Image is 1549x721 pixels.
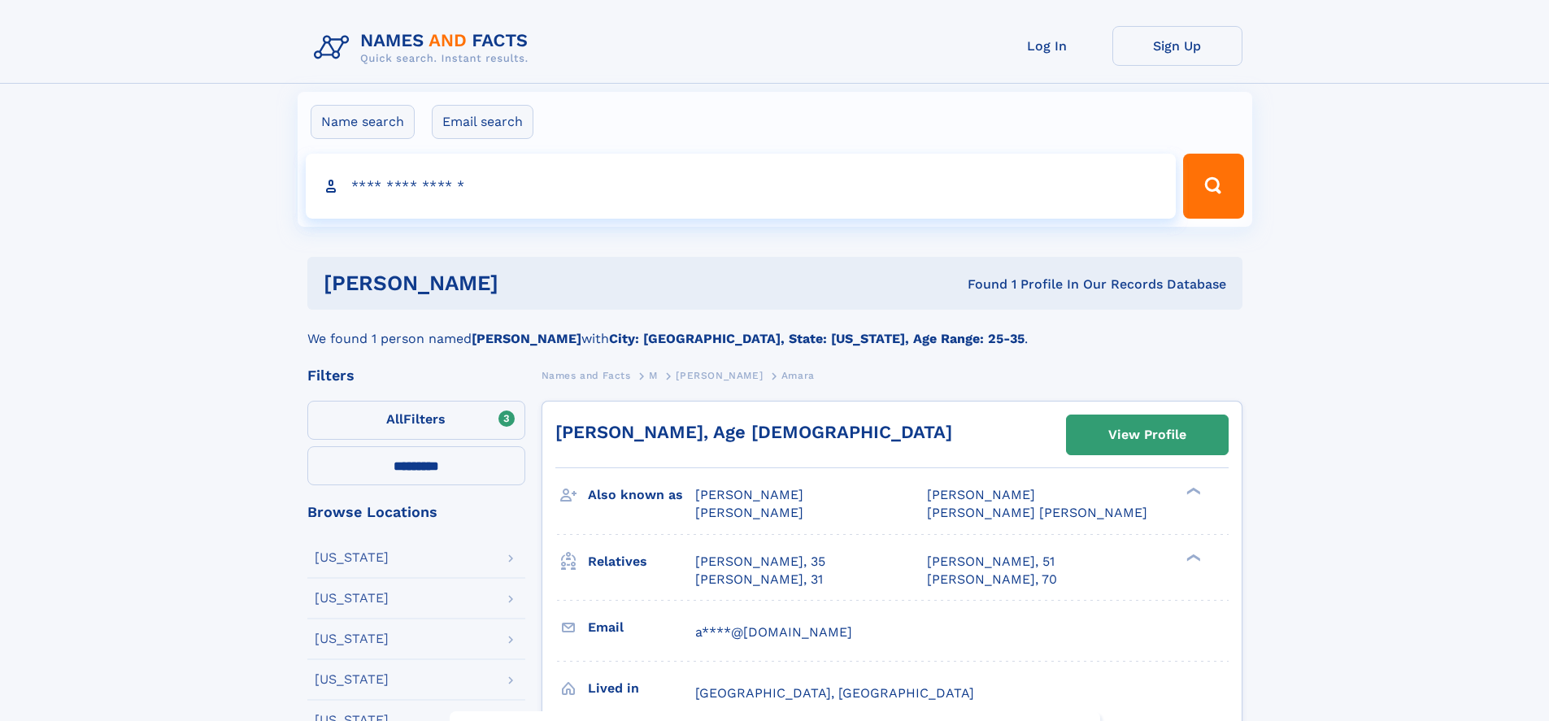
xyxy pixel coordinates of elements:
span: [PERSON_NAME] [PERSON_NAME] [927,505,1147,520]
b: [PERSON_NAME] [472,331,581,346]
h3: Also known as [588,481,695,509]
h3: Email [588,614,695,641]
span: M [649,370,658,381]
input: search input [306,154,1177,219]
div: [US_STATE] [315,673,389,686]
a: [PERSON_NAME], Age [DEMOGRAPHIC_DATA] [555,422,952,442]
b: City: [GEOGRAPHIC_DATA], State: [US_STATE], Age Range: 25-35 [609,331,1025,346]
div: [US_STATE] [315,551,389,564]
div: Filters [307,368,525,383]
label: Name search [311,105,415,139]
a: [PERSON_NAME], 31 [695,571,823,589]
a: Log In [982,26,1112,66]
button: Search Button [1183,154,1243,219]
span: [PERSON_NAME] [676,370,763,381]
span: [GEOGRAPHIC_DATA], [GEOGRAPHIC_DATA] [695,685,974,701]
a: [PERSON_NAME], 51 [927,553,1055,571]
div: Browse Locations [307,505,525,519]
h3: Lived in [588,675,695,702]
a: M [649,365,658,385]
span: [PERSON_NAME] [927,487,1035,502]
h1: [PERSON_NAME] [324,273,733,293]
a: View Profile [1067,415,1228,454]
a: Names and Facts [542,365,631,385]
span: All [386,411,403,427]
label: Filters [307,401,525,440]
div: View Profile [1108,416,1186,454]
div: We found 1 person named with . [307,310,1242,349]
a: [PERSON_NAME], 70 [927,571,1057,589]
h3: Relatives [588,548,695,575]
div: ❯ [1182,552,1202,562]
a: Sign Up [1112,26,1242,66]
div: ❯ [1182,486,1202,497]
span: [PERSON_NAME] [695,487,803,502]
span: [PERSON_NAME] [695,505,803,520]
a: [PERSON_NAME], 35 [695,553,825,571]
img: Logo Names and Facts [307,26,542,70]
div: [US_STATE] [315,632,389,645]
div: Found 1 Profile In Our Records Database [733,276,1226,293]
div: [US_STATE] [315,592,389,605]
label: Email search [432,105,533,139]
span: Amara [781,370,815,381]
a: [PERSON_NAME] [676,365,763,385]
